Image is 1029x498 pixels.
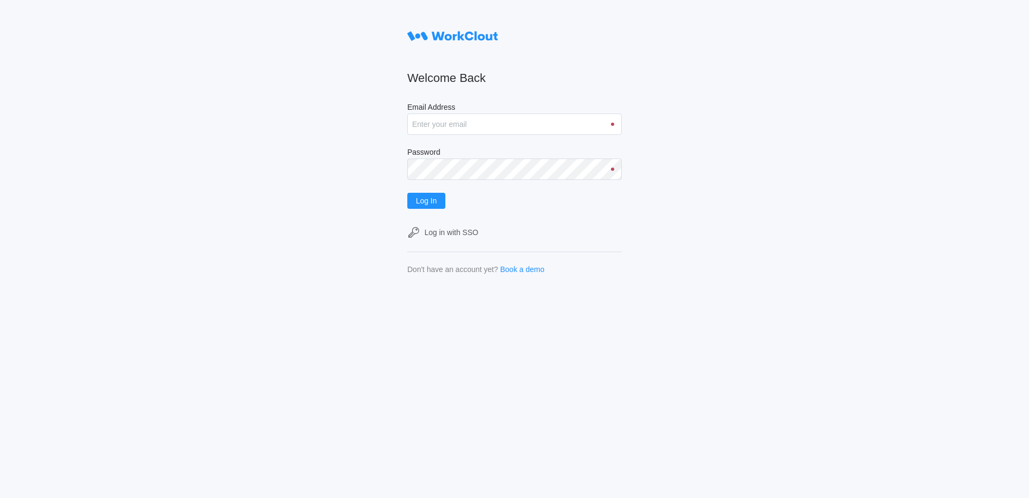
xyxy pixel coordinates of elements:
[407,114,622,135] input: Enter your email
[416,197,437,205] span: Log In
[424,228,478,237] div: Log in with SSO
[407,193,445,209] button: Log In
[500,265,545,274] a: Book a demo
[407,265,498,274] div: Don't have an account yet?
[407,71,622,86] h2: Welcome Back
[407,226,622,239] a: Log in with SSO
[407,103,622,114] label: Email Address
[407,148,622,159] label: Password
